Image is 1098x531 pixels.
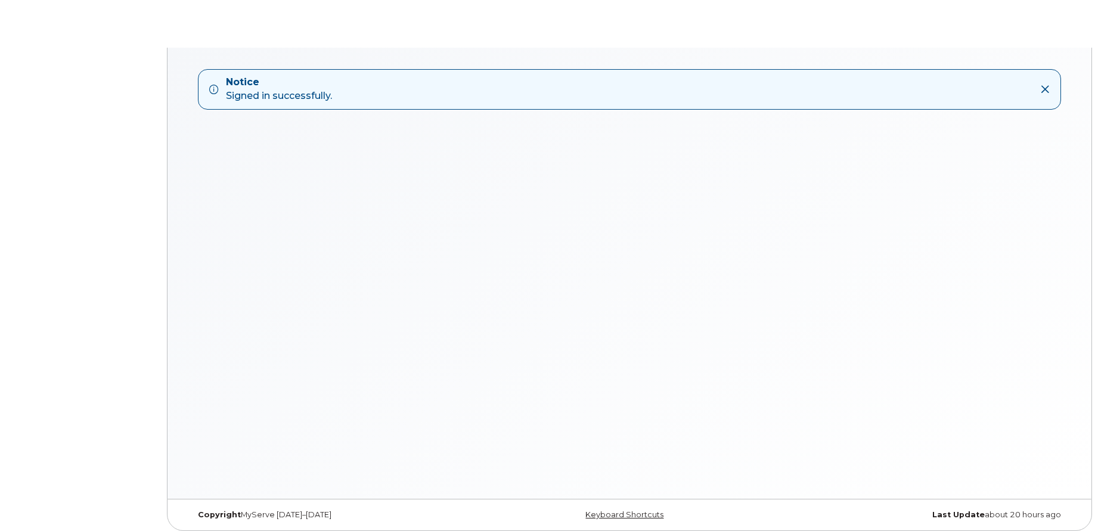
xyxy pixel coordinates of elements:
[932,510,985,519] strong: Last Update
[226,76,332,89] strong: Notice
[226,76,332,103] div: Signed in successfully.
[776,510,1070,520] div: about 20 hours ago
[189,510,483,520] div: MyServe [DATE]–[DATE]
[198,510,241,519] strong: Copyright
[585,510,663,519] a: Keyboard Shortcuts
